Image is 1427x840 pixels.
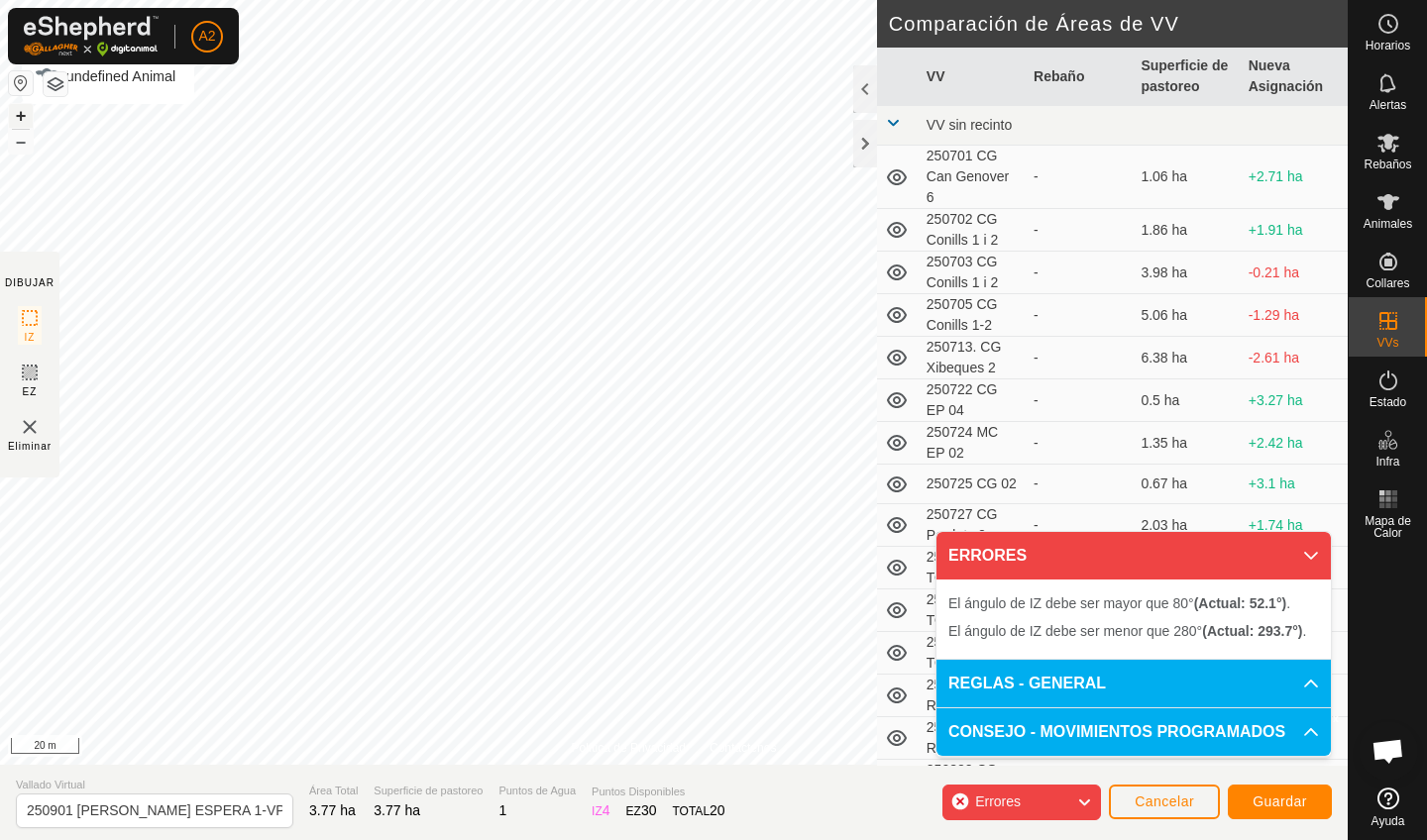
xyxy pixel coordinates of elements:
[1026,48,1133,106] th: Rebaño
[936,579,1331,659] p-accordion-content: ERRORES
[1133,422,1240,465] td: 1.35 ha
[9,104,33,128] button: +
[5,275,55,290] div: DIBUJAR
[919,379,1026,422] td: 250722 CG EP 04
[936,708,1331,756] p-accordion-header: CONSEJO - MOVIMIENTOS PROGRAMADOS
[948,720,1285,744] span: CONSEJO - MOVIMIENTOS PROGRAMADOS
[919,48,1026,106] th: VV
[1375,456,1399,468] span: Infra
[936,532,1331,579] p-accordion-header: ERRORES
[1241,337,1348,379] td: -2.61 ha
[1133,294,1240,337] td: 5.06 ha
[309,783,358,799] span: Área Total
[498,802,506,818] span: 1
[1202,623,1302,639] b: (Actual: 293.7°)
[1354,515,1422,539] span: Mapa de Calor
[710,739,776,757] a: Contáctenos
[1370,396,1406,408] span: Estado
[8,439,52,454] span: Eliminar
[1241,422,1348,465] td: +2.42 ha
[1133,465,1240,504] td: 0.67 ha
[1034,515,1125,536] div: -
[23,384,38,399] span: EZ
[975,793,1021,809] span: Errores
[592,784,725,800] span: Puntos Disponibles
[1034,433,1125,454] div: -
[919,294,1026,337] td: 250705 CG Conills 1-2
[919,465,1026,504] td: 250725 CG 02
[948,595,1290,611] span: El ángulo de IZ debe ser mayor que 80° .
[919,504,1026,547] td: 250727 CG Perduts 2
[18,415,42,439] img: VV
[1133,252,1240,294] td: 3.98 ha
[919,146,1026,209] td: 250701 CG Can Genover 6
[1133,379,1240,422] td: 0.5 ha
[919,675,1026,717] td: 250814 CG RISSEC 02
[1241,48,1348,106] th: Nueva Asignación
[948,672,1106,695] span: REGLAS - GENERAL
[1376,337,1398,349] span: VVs
[309,802,356,818] span: 3.77 ha
[1034,390,1125,411] div: -
[1366,277,1409,289] span: Collares
[1241,252,1348,294] td: -0.21 ha
[572,739,686,757] a: Política de Privacidad
[1133,209,1240,252] td: 1.86 ha
[374,783,483,799] span: Superficie de pastoreo
[919,209,1026,252] td: 250702 CG Conills 1 i 2
[919,422,1026,465] td: 250724 MC EP 02
[1372,815,1405,827] span: Ayuda
[9,71,33,95] button: Restablecer Mapa
[919,589,1026,632] td: 250804 CG TOROS
[1034,262,1125,283] div: -
[1034,348,1125,368] div: -
[1241,379,1348,422] td: +3.27 ha
[641,802,657,818] span: 30
[1228,785,1332,819] button: Guardar
[1241,209,1348,252] td: +1.91 ha
[919,252,1026,294] td: 250703 CG Conills 1 i 2
[919,760,1026,802] td: 250822 CG RISSEC 03
[919,632,1026,675] td: 250807 CG TOROS
[1034,473,1125,494] div: -
[1133,146,1240,209] td: 1.06 ha
[198,26,215,47] span: A2
[1241,760,1348,802] td: +1.7 ha
[1034,166,1125,187] div: -
[919,717,1026,760] td: 250821 CG REC P1
[948,544,1027,568] span: ERRORES
[936,660,1331,707] p-accordion-header: REGLAS - GENERAL
[1135,793,1194,809] span: Cancelar
[672,800,724,821] div: TOTAL
[626,800,657,821] div: EZ
[927,117,1012,133] span: VV sin recinto
[374,802,420,818] span: 3.77 ha
[1133,48,1240,106] th: Superficie de pastoreo
[1109,785,1220,819] button: Cancelar
[919,547,1026,589] td: 250729 CG TOROS
[1359,721,1418,781] a: Chat abierto
[1366,40,1410,52] span: Horarios
[9,130,33,154] button: –
[1034,220,1125,241] div: -
[1253,793,1307,809] span: Guardar
[25,330,36,345] span: IZ
[1194,595,1287,611] b: (Actual: 52.1°)
[592,800,609,821] div: IZ
[1370,99,1406,111] span: Alertas
[498,783,576,799] span: Puntos de Agua
[1133,760,1240,802] td: 2.07 ha
[1241,294,1348,337] td: -1.29 ha
[1034,305,1125,326] div: -
[1241,146,1348,209] td: +2.71 ha
[16,777,293,793] span: Vallado Virtual
[1241,465,1348,504] td: +3.1 ha
[1364,158,1411,170] span: Rebaños
[889,12,1348,36] h2: Comparación de Áreas de VV
[919,337,1026,379] td: 250713. CG Xibeques 2
[948,623,1306,639] span: El ángulo de IZ debe ser menor que 280° .
[1364,218,1412,230] span: Animales
[603,802,610,818] span: 4
[710,802,725,818] span: 20
[1241,504,1348,547] td: +1.74 ha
